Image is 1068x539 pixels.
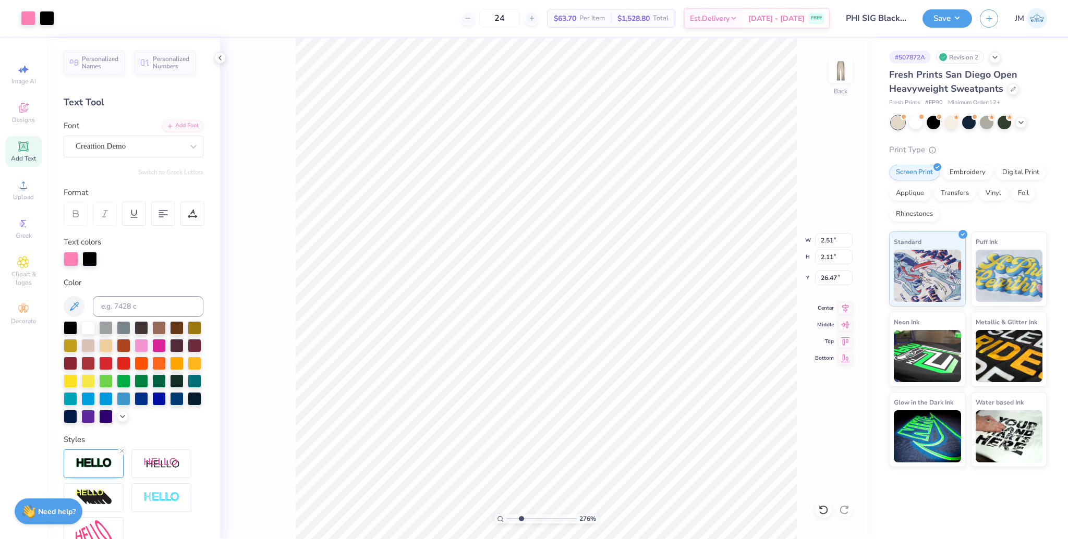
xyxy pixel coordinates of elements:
span: Personalized Numbers [153,55,190,70]
span: Per Item [579,13,605,24]
span: Neon Ink [894,316,919,327]
label: Text colors [64,236,101,248]
div: Styles [64,434,203,446]
div: Screen Print [889,165,940,180]
div: Add Font [162,120,203,132]
img: 3d Illusion [76,489,112,506]
div: Print Type [889,144,1047,156]
a: JM [1015,8,1047,29]
span: Minimum Order: 12 + [948,99,1000,107]
button: Save [923,9,972,28]
img: Water based Ink [976,410,1043,462]
span: $1,528.80 [617,13,650,24]
div: Vinyl [979,186,1008,201]
span: [DATE] - [DATE] [748,13,805,24]
span: Water based Ink [976,397,1024,408]
span: Metallic & Glitter Ink [976,316,1037,327]
span: Fresh Prints [889,99,920,107]
span: # FP90 [925,99,943,107]
span: 276 % [579,514,596,523]
img: Stroke [76,457,112,469]
span: Glow in the Dark Ink [894,397,953,408]
span: Decorate [11,317,36,325]
img: Standard [894,250,961,302]
div: Format [64,187,204,199]
span: Top [815,338,834,345]
img: John Michael Binayas [1027,8,1047,29]
input: Untitled Design [838,8,915,29]
div: Revision 2 [936,51,984,64]
img: Shadow [143,457,180,470]
img: Back [830,60,851,81]
span: JM [1015,13,1024,24]
label: Font [64,120,79,132]
span: Total [653,13,669,24]
span: Upload [13,193,34,201]
div: Transfers [934,186,976,201]
div: Applique [889,186,931,201]
div: Digital Print [996,165,1046,180]
div: # 507872A [889,51,931,64]
span: Designs [12,116,35,124]
span: Middle [815,321,834,328]
span: Center [815,304,834,312]
span: Puff Ink [976,236,998,247]
div: Text Tool [64,95,203,109]
img: Neon Ink [894,330,961,382]
img: Puff Ink [976,250,1043,302]
div: Embroidery [943,165,992,180]
span: Standard [894,236,921,247]
img: Glow in the Dark Ink [894,410,961,462]
input: – – [479,9,520,28]
img: Metallic & Glitter Ink [976,330,1043,382]
span: Clipart & logos [5,270,42,287]
span: Bottom [815,354,834,362]
div: Rhinestones [889,206,940,222]
span: FREE [811,15,822,22]
span: Fresh Prints San Diego Open Heavyweight Sweatpants [889,68,1017,95]
span: Personalized Names [82,55,119,70]
strong: Need help? [38,507,76,517]
div: Back [834,87,847,96]
span: Greek [16,231,32,240]
button: Switch to Greek Letters [138,168,203,176]
span: $63.70 [554,13,576,24]
span: Image AI [11,77,36,85]
div: Color [64,277,203,289]
span: Add Text [11,154,36,163]
span: Est. Delivery [690,13,730,24]
img: Negative Space [143,492,180,504]
div: Foil [1011,186,1036,201]
input: e.g. 7428 c [93,296,203,317]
